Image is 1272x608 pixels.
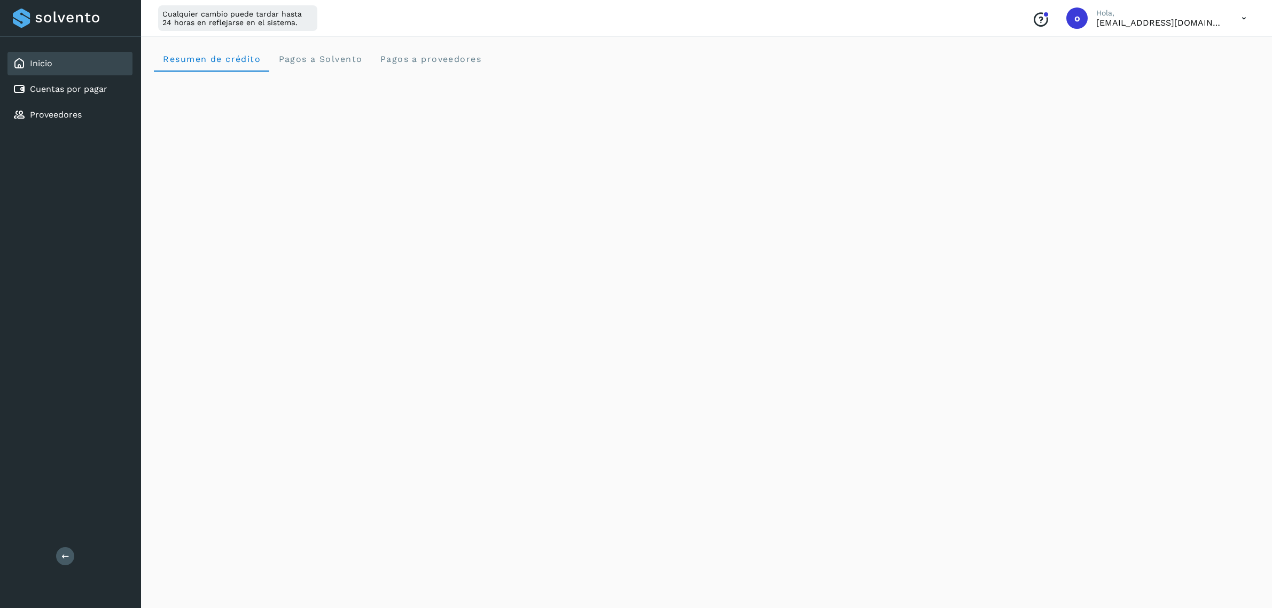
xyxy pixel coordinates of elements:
div: Cuentas por pagar [7,77,132,101]
span: Pagos a proveedores [379,54,481,64]
span: Pagos a Solvento [278,54,362,64]
div: Cualquier cambio puede tardar hasta 24 horas en reflejarse en el sistema. [158,5,317,31]
a: Inicio [30,58,52,68]
p: orlando@rfllogistics.com.mx [1096,18,1224,28]
span: Resumen de crédito [162,54,261,64]
div: Inicio [7,52,132,75]
p: Hola, [1096,9,1224,18]
div: Proveedores [7,103,132,127]
a: Proveedores [30,110,82,120]
a: Cuentas por pagar [30,84,107,94]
